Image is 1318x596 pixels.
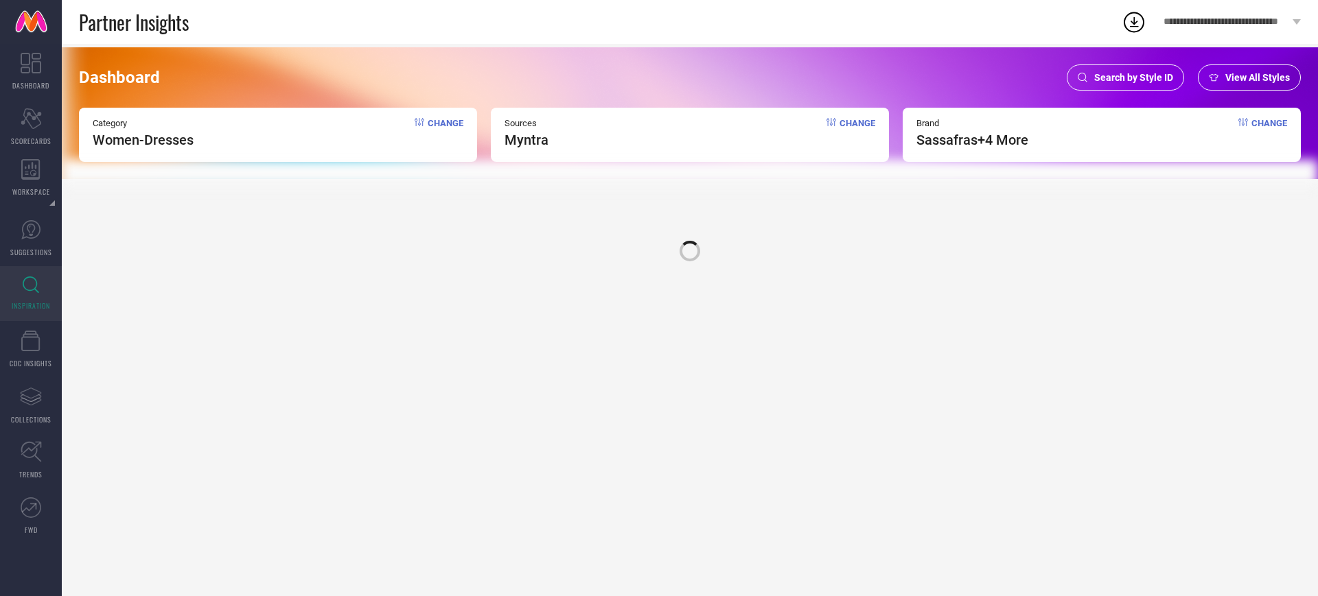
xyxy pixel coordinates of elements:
span: Change [1251,118,1287,148]
span: myntra [505,132,548,148]
div: Open download list [1122,10,1146,34]
span: SUGGESTIONS [10,247,52,257]
span: Partner Insights [79,8,189,36]
span: Sources [505,118,548,128]
span: Women-Dresses [93,132,194,148]
span: Search by Style ID [1094,72,1173,83]
span: DASHBOARD [12,80,49,91]
span: INSPIRATION [12,300,50,311]
span: View All Styles [1225,72,1290,83]
span: Change [428,118,463,148]
span: CDC INSIGHTS [10,358,52,368]
span: SCORECARDS [11,136,51,146]
span: Change [840,118,875,148]
span: Dashboard [79,68,160,87]
span: Category [93,118,194,128]
span: sassafras +4 More [916,132,1028,148]
span: TRENDS [19,469,43,479]
span: COLLECTIONS [11,414,51,425]
span: FWD [25,525,38,535]
span: Brand [916,118,1028,128]
span: WORKSPACE [12,187,50,197]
